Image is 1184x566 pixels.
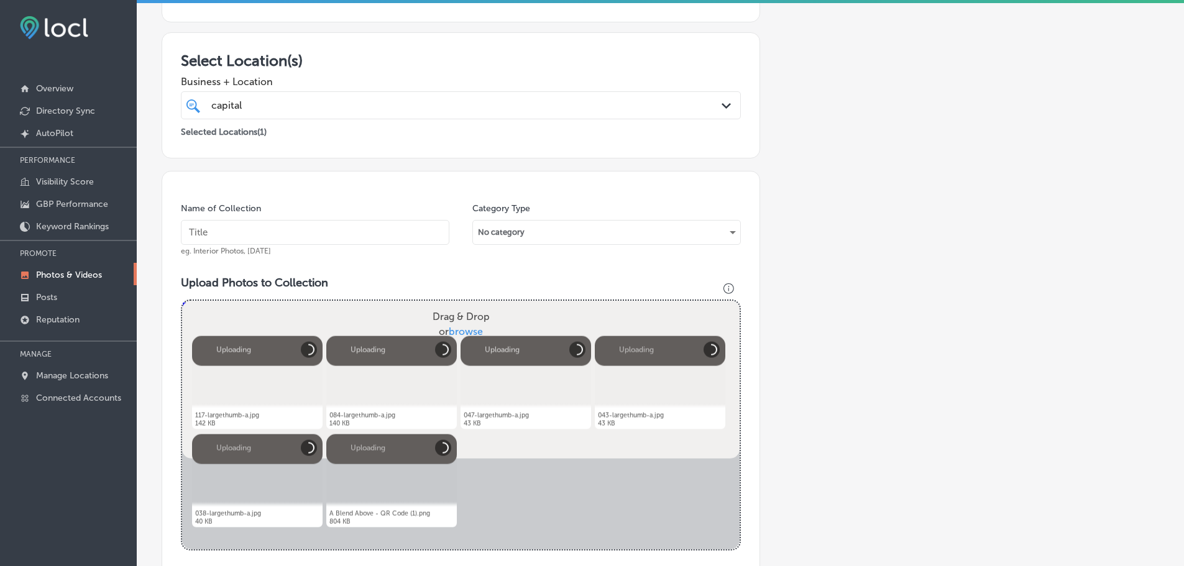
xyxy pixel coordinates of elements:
label: Drag & Drop or [428,304,495,344]
span: Business + Location [181,76,741,88]
p: Connected Accounts [36,393,121,403]
p: GBP Performance [36,199,108,209]
p: Directory Sync [36,106,95,116]
div: No category [473,222,740,242]
img: fda3e92497d09a02dc62c9cd864e3231.png [20,16,88,39]
p: Reputation [36,314,80,325]
span: eg. Interior Photos, [DATE] [181,247,271,255]
p: Visibility Score [36,176,94,187]
p: AutoPilot [36,128,73,139]
p: Manage Locations [36,370,108,381]
p: Overview [36,83,73,94]
h3: Select Location(s) [181,52,741,70]
p: Photos & Videos [36,270,102,280]
p: Posts [36,292,57,303]
h3: Upload Photos to Collection [181,276,741,290]
span: browse [449,326,483,337]
p: Selected Locations ( 1 ) [181,122,267,137]
label: Name of Collection [181,203,261,214]
p: Keyword Rankings [36,221,109,232]
label: Category Type [472,203,530,214]
input: Title [181,220,449,245]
